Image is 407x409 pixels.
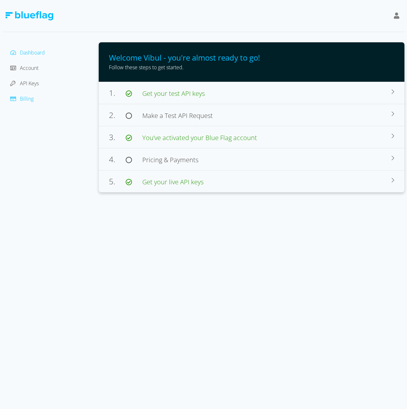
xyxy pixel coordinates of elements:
span: 3. [109,132,126,142]
span: Get your test API keys [142,89,205,98]
a: Dashboard [10,49,45,56]
a: Billing [10,95,34,102]
span: Account [20,64,38,71]
span: 4. [109,154,126,164]
span: You’ve activated your Blue Flag account [142,133,257,142]
span: Pricing & Payments [142,155,198,164]
a: API Keys [10,80,39,87]
span: Follow these steps to get started. [109,64,184,71]
span: Dashboard [20,49,45,56]
span: Make a Test API Request [142,111,213,120]
span: API Keys [20,80,39,87]
img: Blue Flag Logo [5,11,53,21]
span: 5. [109,176,126,187]
span: Get your live API keys [142,178,203,186]
a: Account [10,64,38,71]
span: 1. [109,88,126,98]
span: Welcome Vibul - you're almost ready to go! [109,52,260,63]
span: Billing [20,95,34,102]
span: 2. [109,110,126,120]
